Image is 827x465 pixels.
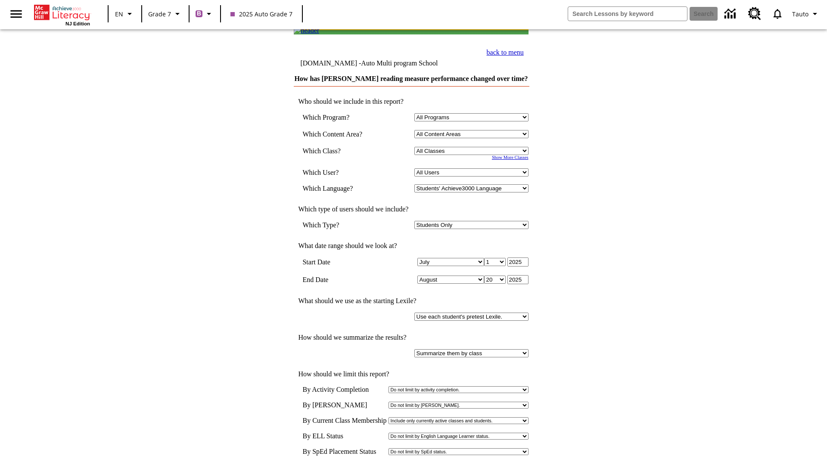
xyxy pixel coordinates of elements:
[792,9,808,19] span: Tauto
[743,2,766,25] a: Resource Center, Will open in new tab
[719,2,743,26] a: Data Center
[302,147,378,155] td: Which Class?
[302,184,378,192] td: Which Language?
[302,448,386,456] td: By SpEd Placement Status
[302,401,386,409] td: By [PERSON_NAME]
[111,6,139,22] button: Language: EN, Select a language
[294,334,528,341] td: How should we summarize the results?
[3,1,29,27] button: Open side menu
[294,370,528,378] td: How should we limit this report?
[361,59,438,67] nobr: Auto Multi program School
[302,257,378,267] td: Start Date
[302,113,378,121] td: Which Program?
[294,75,528,82] a: How has [PERSON_NAME] reading measure performance changed over time?
[302,432,386,440] td: By ELL Status
[192,6,218,22] button: Boost Class color is purple. Change class color
[789,6,824,22] button: Profile/Settings
[34,3,90,26] div: Home
[230,9,292,19] span: 2025 Auto Grade 7
[197,8,201,19] span: B
[302,417,386,425] td: By Current Class Membership
[302,168,378,177] td: Which User?
[302,386,386,394] td: By Activity Completion
[568,7,687,21] input: search field
[302,221,378,229] td: Which Type?
[148,9,171,19] span: Grade 7
[294,242,528,250] td: What date range should we look at?
[766,3,789,25] a: Notifications
[300,59,438,67] td: [DOMAIN_NAME] -
[65,21,90,26] span: NJ Edition
[294,98,528,105] td: Who should we include in this report?
[294,297,528,305] td: What should we use as the starting Lexile?
[145,6,186,22] button: Grade: Grade 7, Select a grade
[302,130,362,138] nobr: Which Content Area?
[492,155,529,160] a: Show More Classes
[294,205,528,213] td: Which type of users should we include?
[487,49,524,56] a: back to menu
[302,275,378,284] td: End Date
[115,9,123,19] span: EN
